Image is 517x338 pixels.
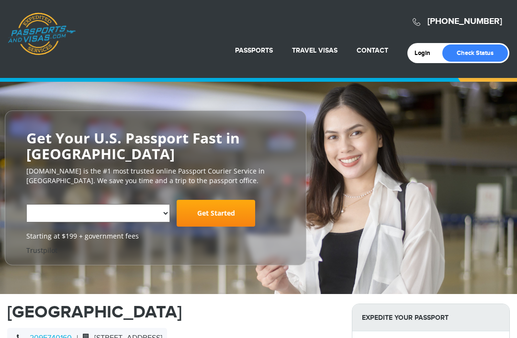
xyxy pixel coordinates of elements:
[26,231,285,241] span: Starting at $199 + government fees
[235,46,273,55] a: Passports
[415,49,437,57] a: Login
[26,246,57,255] a: Trustpilot
[26,166,285,185] p: [DOMAIN_NAME] is the #1 most trusted online Passport Courier Service in [GEOGRAPHIC_DATA]. We sav...
[292,46,337,55] a: Travel Visas
[26,130,285,162] h2: Get Your U.S. Passport Fast in [GEOGRAPHIC_DATA]
[357,46,388,55] a: Contact
[442,44,508,62] a: Check Status
[177,200,255,227] a: Get Started
[7,304,337,321] h1: [GEOGRAPHIC_DATA]
[8,12,76,55] a: Passports & [DOMAIN_NAME]
[427,16,502,27] a: [PHONE_NUMBER]
[352,304,509,331] strong: Expedite Your Passport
